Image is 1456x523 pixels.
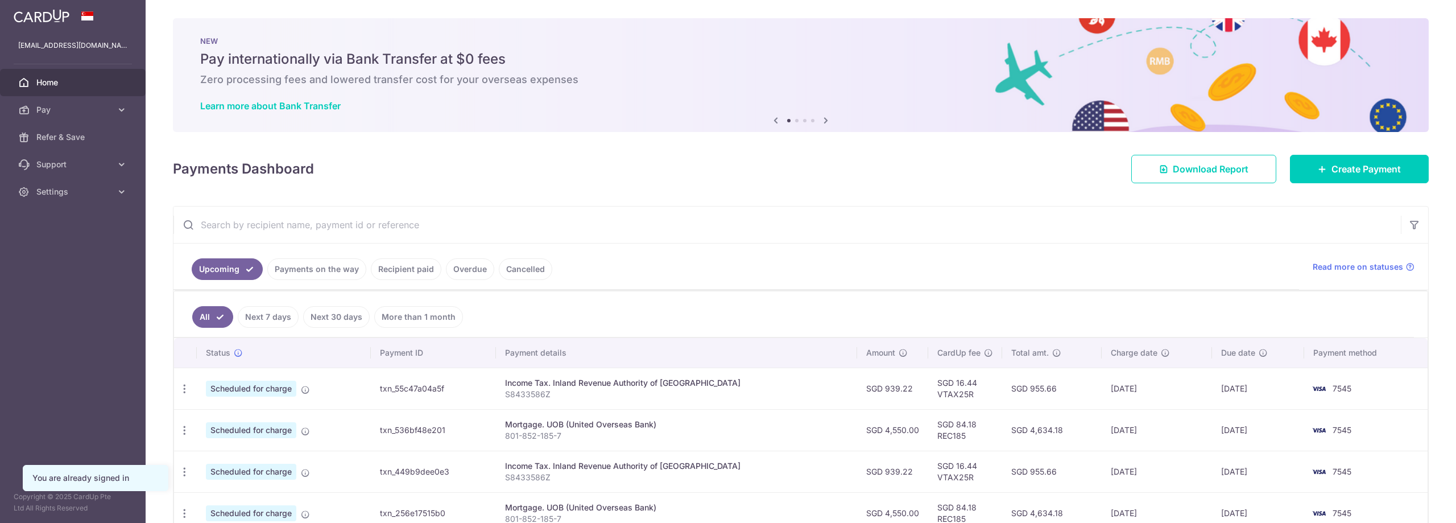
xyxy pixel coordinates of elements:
td: [DATE] [1102,409,1212,451]
img: Bank Card [1308,423,1330,437]
span: Home [36,77,111,88]
a: Learn more about Bank Transfer [200,100,341,112]
a: More than 1 month [374,306,463,328]
p: S8433586Z [505,472,848,483]
a: Download Report [1131,155,1276,183]
a: Overdue [446,258,494,280]
p: NEW [200,36,1401,46]
img: CardUp [14,9,69,23]
img: Bank Card [1308,506,1330,520]
div: Income Tax. Inland Revenue Authority of [GEOGRAPHIC_DATA] [505,460,848,472]
td: SGD 84.18 REC185 [928,409,1002,451]
div: Mortgage. UOB (United Overseas Bank) [505,502,848,513]
img: Bank Card [1308,382,1330,396]
span: 7545 [1333,508,1351,518]
span: Download Report [1173,162,1248,176]
div: Income Tax. Inland Revenue Authority of [GEOGRAPHIC_DATA] [505,377,848,389]
td: SGD 939.22 [857,368,928,409]
img: Bank transfer banner [173,18,1429,132]
a: Payments on the way [267,258,366,280]
a: Cancelled [499,258,552,280]
span: Read more on statuses [1313,261,1403,273]
a: Recipient paid [371,258,441,280]
span: CardUp fee [937,347,981,359]
a: Upcoming [192,258,263,280]
span: Due date [1221,347,1255,359]
span: Scheduled for charge [206,505,296,521]
input: Search by recipient name, payment id or reference [173,207,1401,243]
span: Charge date [1111,347,1157,359]
th: Payment details [496,338,857,368]
span: Support [36,159,111,170]
a: Next 7 days [238,306,299,328]
span: Scheduled for charge [206,464,296,480]
span: Total amt. [1011,347,1049,359]
span: Create Payment [1331,162,1401,176]
h5: Pay internationally via Bank Transfer at $0 fees [200,50,1401,68]
td: SGD 955.66 [1002,368,1102,409]
td: txn_536bf48e201 [371,409,495,451]
a: Create Payment [1290,155,1429,183]
th: Payment ID [371,338,495,368]
td: SGD 4,550.00 [857,409,928,451]
td: [DATE] [1212,368,1304,409]
span: Amount [866,347,895,359]
p: 801-852-185-7 [505,430,848,442]
td: SGD 4,634.18 [1002,409,1102,451]
h6: Zero processing fees and lowered transfer cost for your overseas expenses [200,73,1401,87]
h4: Payments Dashboard [173,159,314,179]
td: [DATE] [1212,451,1304,492]
a: Next 30 days [303,306,370,328]
span: Scheduled for charge [206,381,296,397]
span: 7545 [1333,467,1351,476]
img: Bank Card [1308,465,1330,479]
iframe: Opens a widget where you can find more information [1383,489,1445,517]
th: Payment method [1304,338,1428,368]
span: 7545 [1333,425,1351,435]
td: SGD 955.66 [1002,451,1102,492]
div: Mortgage. UOB (United Overseas Bank) [505,419,848,430]
a: Read more on statuses [1313,261,1414,273]
td: txn_55c47a04a5f [371,368,495,409]
td: [DATE] [1212,409,1304,451]
span: Refer & Save [36,131,111,143]
span: Scheduled for charge [206,422,296,438]
td: SGD 16.44 VTAX25R [928,368,1002,409]
span: 7545 [1333,384,1351,393]
div: You are already signed in [32,472,159,484]
td: SGD 16.44 VTAX25R [928,451,1002,492]
td: [DATE] [1102,368,1212,409]
span: Settings [36,186,111,197]
td: SGD 939.22 [857,451,928,492]
td: txn_449b9dee0e3 [371,451,495,492]
p: S8433586Z [505,389,848,400]
p: [EMAIL_ADDRESS][DOMAIN_NAME] [18,40,127,51]
td: [DATE] [1102,451,1212,492]
a: All [192,306,233,328]
span: Pay [36,104,111,116]
span: Status [206,347,230,359]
